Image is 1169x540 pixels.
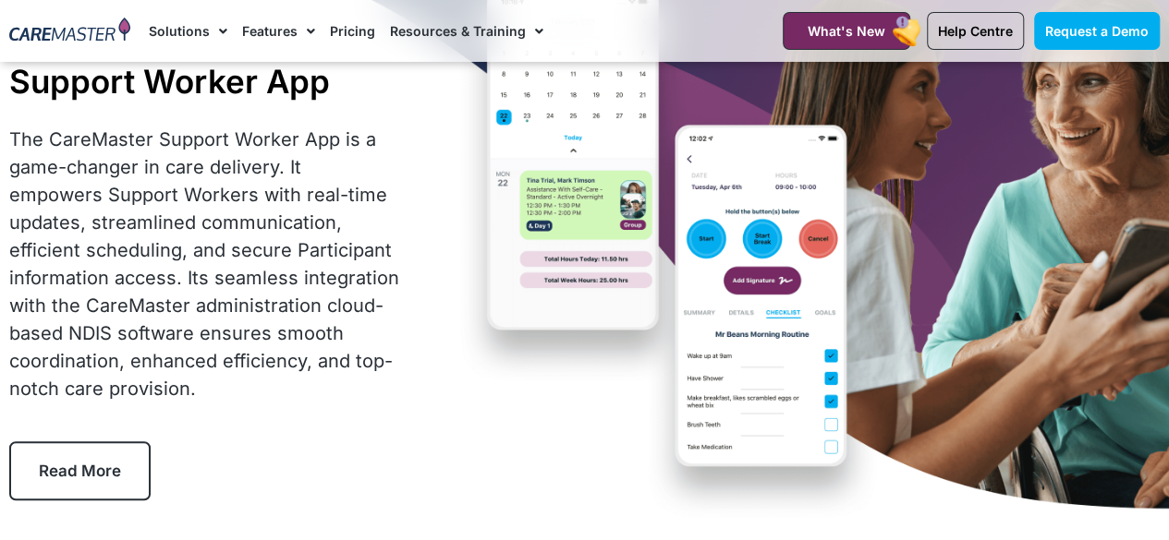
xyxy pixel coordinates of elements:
span: Read More [39,462,121,480]
div: The CareMaster Support Worker App is a game-changer in care delivery. It empowers Support Workers... [9,126,400,402]
span: What's New [808,23,885,39]
a: Request a Demo [1034,12,1160,50]
span: Request a Demo [1045,23,1149,39]
h1: Support Worker App [9,62,400,101]
span: Help Centre [938,23,1013,39]
a: Read More [9,441,151,500]
a: Help Centre [927,12,1024,50]
img: CareMaster Logo [9,18,130,44]
a: What's New [783,12,910,50]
